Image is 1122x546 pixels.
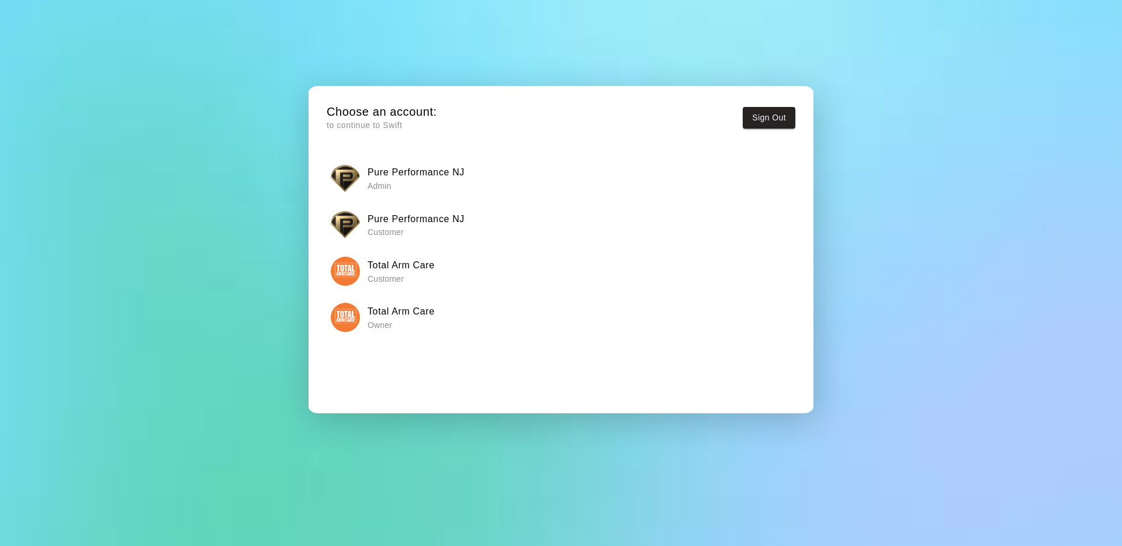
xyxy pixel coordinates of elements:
img: Total Arm Care [331,303,360,332]
img: Pure Performance NJ [331,164,360,193]
button: Sign Out [743,107,795,129]
h6: Total Arm Care [368,258,435,273]
p: Owner [368,319,435,331]
h6: Pure Performance NJ [368,212,465,227]
button: Pure Performance NJPure Performance NJ Admin [327,160,795,196]
p: to continue to Swift [327,119,437,132]
h6: Pure Performance NJ [368,165,465,180]
p: Customer [368,226,465,238]
p: Customer [368,273,435,285]
img: Total Arm Care [331,257,360,286]
button: Total Arm CareTotal Arm Care Customer [327,253,795,289]
img: Pure Performance NJ [331,210,360,239]
button: Pure Performance NJPure Performance NJ Customer [327,206,795,243]
p: Admin [368,180,465,192]
h6: Total Arm Care [368,304,435,319]
button: Total Arm CareTotal Arm Care Owner [327,299,795,336]
h5: Choose an account: [327,104,437,120]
